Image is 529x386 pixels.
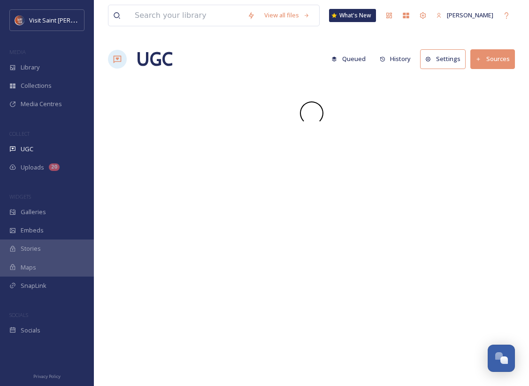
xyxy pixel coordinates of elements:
[21,208,46,216] span: Galleries
[431,6,498,24] a: [PERSON_NAME]
[136,45,173,73] a: UGC
[420,49,466,69] button: Settings
[470,49,515,69] button: Sources
[375,50,416,68] button: History
[29,15,104,24] span: Visit Saint [PERSON_NAME]
[33,373,61,379] span: Privacy Policy
[21,145,33,154] span: UGC
[21,63,39,72] span: Library
[21,263,36,272] span: Maps
[375,50,421,68] a: History
[49,163,60,171] div: 20
[21,100,62,108] span: Media Centres
[21,81,52,90] span: Collections
[15,15,24,25] img: Visit%20Saint%20Paul%20Updated%20Profile%20Image.jpg
[21,326,40,335] span: Socials
[130,5,243,26] input: Search your library
[21,281,46,290] span: SnapLink
[9,130,30,137] span: COLLECT
[9,48,26,55] span: MEDIA
[327,50,370,68] button: Queued
[327,50,375,68] a: Queued
[33,370,61,381] a: Privacy Policy
[488,345,515,372] button: Open Chat
[21,163,44,172] span: Uploads
[9,311,28,318] span: SOCIALS
[420,49,470,69] a: Settings
[447,11,493,19] span: [PERSON_NAME]
[21,244,41,253] span: Stories
[329,9,376,22] a: What's New
[260,6,314,24] a: View all files
[9,193,31,200] span: WIDGETS
[21,226,44,235] span: Embeds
